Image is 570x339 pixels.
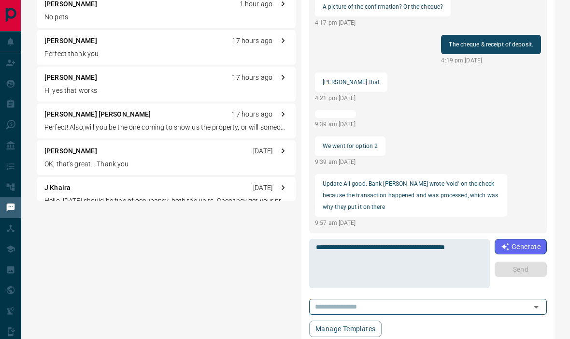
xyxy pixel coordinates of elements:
[44,12,288,22] p: No pets
[315,158,385,166] p: 9:39 am [DATE]
[44,73,97,83] p: [PERSON_NAME]
[44,146,97,156] p: [PERSON_NAME]
[449,39,533,50] p: The cheque & receipt of deposit.
[232,36,272,46] p: 17 hours ago
[253,146,272,156] p: [DATE]
[323,1,443,13] p: A picture of the confirmation? Or the cheque?
[44,49,288,59] p: Perfect thank you
[529,300,543,314] button: Open
[44,183,71,193] p: J Khaira
[315,219,507,227] p: 9:57 am [DATE]
[232,109,272,119] p: 17 hours ago
[44,196,288,206] p: Hello, [DATE] should be fine of occupancy, both the units. Once they get your profile - we can pr...
[441,56,541,65] p: 4:19 pm [DATE]
[495,239,547,254] button: Generate
[309,321,382,337] button: Manage Templates
[315,120,356,129] p: 9:39 am [DATE]
[232,73,272,83] p: 17 hours ago
[315,18,451,27] p: 4:17 pm [DATE]
[253,183,272,193] p: [DATE]
[44,36,97,46] p: [PERSON_NAME]
[315,94,387,103] p: 4:21 pm [DATE]
[323,140,378,152] p: We went for option 2
[44,122,288,133] p: Perfect! Also,will you be the one coming to show us the property, or will someone else be showing...
[44,109,151,119] p: [PERSON_NAME] [PERSON_NAME]
[323,178,499,213] p: Update All good. Bank [PERSON_NAME] wrote 'void' on the check because the transaction happened an...
[323,76,380,88] p: [PERSON_NAME] that
[44,159,288,169] p: OK, that's great… Thank you
[44,86,288,96] p: Hi yes that works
